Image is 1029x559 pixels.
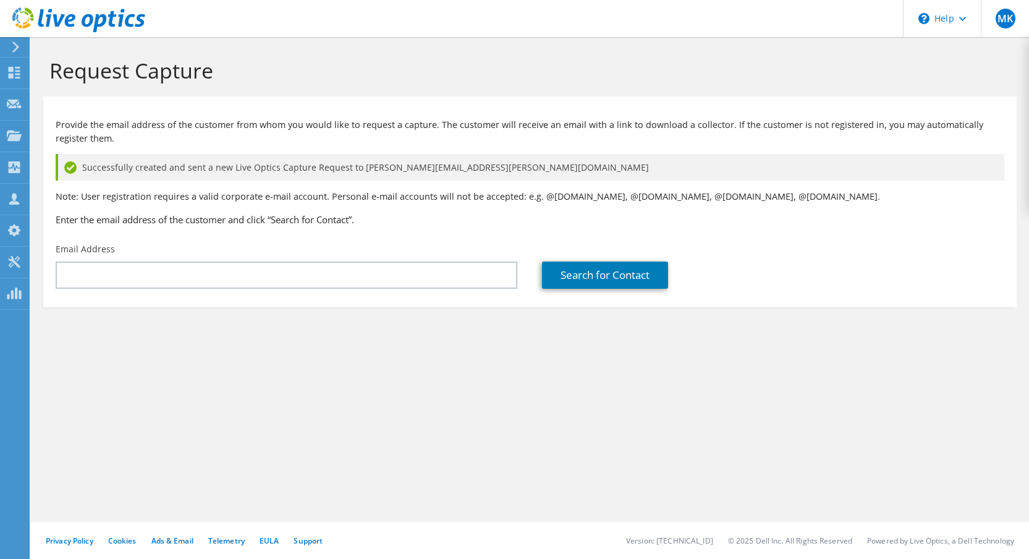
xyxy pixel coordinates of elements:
a: Search for Contact [542,262,668,289]
h3: Enter the email address of the customer and click “Search for Contact”. [56,213,1004,226]
li: © 2025 Dell Inc. All Rights Reserved [728,536,852,546]
a: Ads & Email [151,536,193,546]
p: Provide the email address of the customer from whom you would like to request a capture. The cust... [56,118,1004,145]
li: Powered by Live Optics, a Dell Technology [867,536,1014,546]
span: MK [996,9,1015,28]
a: Telemetry [208,536,245,546]
a: EULA [260,536,279,546]
p: Note: User registration requires a valid corporate e-mail account. Personal e-mail accounts will ... [56,190,1004,203]
span: Successfully created and sent a new Live Optics Capture Request to [PERSON_NAME][EMAIL_ADDRESS][P... [82,161,649,174]
h1: Request Capture [49,58,1004,83]
svg: \n [918,13,929,24]
label: Email Address [56,243,115,255]
a: Privacy Policy [46,536,93,546]
li: Version: [TECHNICAL_ID] [626,536,713,546]
a: Cookies [108,536,137,546]
a: Support [294,536,323,546]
